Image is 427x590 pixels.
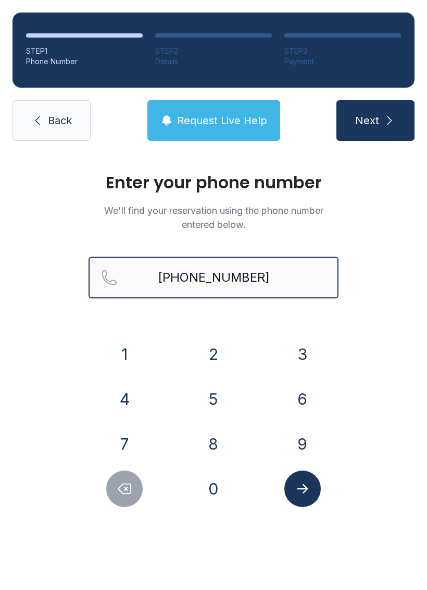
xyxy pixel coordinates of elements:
button: 2 [195,336,232,372]
div: Phone Number [26,56,143,67]
button: 1 [106,336,143,372]
div: STEP 3 [284,46,401,56]
button: 4 [106,381,143,417]
div: Details [155,56,272,67]
button: 0 [195,471,232,507]
input: Reservation phone number [89,257,338,298]
div: STEP 1 [26,46,143,56]
button: 3 [284,336,321,372]
h1: Enter your phone number [89,174,338,191]
span: Next [355,113,379,128]
button: 8 [195,426,232,462]
p: We'll find your reservation using the phone number entered below. [89,203,338,232]
div: STEP 2 [155,46,272,56]
button: 6 [284,381,321,417]
div: Payment [284,56,401,67]
button: 9 [284,426,321,462]
button: 7 [106,426,143,462]
button: Delete number [106,471,143,507]
span: Request Live Help [177,113,267,128]
button: 5 [195,381,232,417]
span: Back [48,113,72,128]
button: Submit lookup form [284,471,321,507]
